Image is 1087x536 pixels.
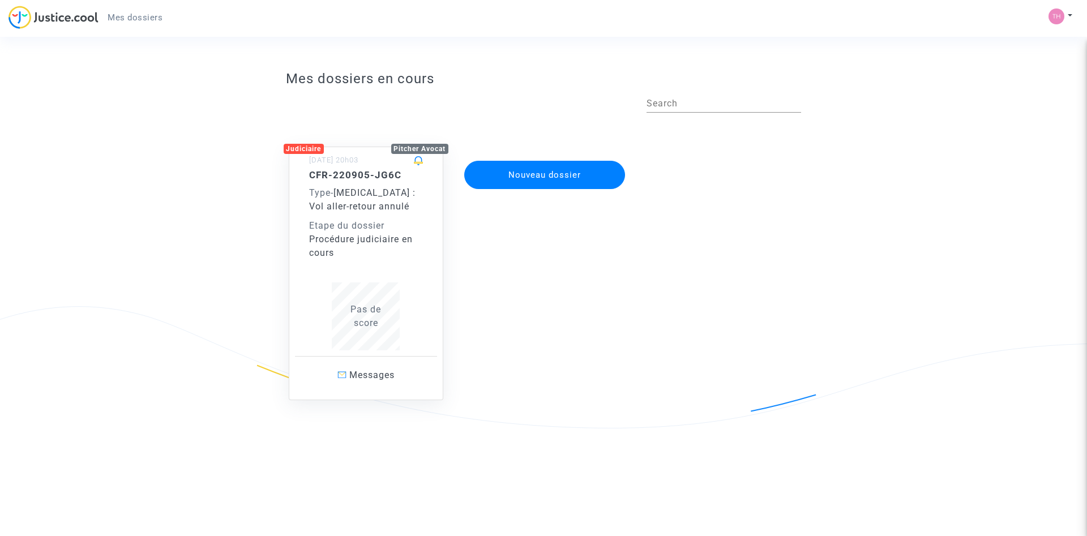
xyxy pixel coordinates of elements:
span: Pas de score [350,304,381,328]
small: [DATE] 20h03 [309,156,358,164]
div: Judiciaire [284,144,324,154]
img: jc-logo.svg [8,6,99,29]
a: Messages [295,356,438,394]
a: Mes dossiers [99,9,172,26]
div: Pitcher Avocat [391,144,449,154]
img: 0511f4632c926b0827e1b3d30e6ea78b [1049,8,1064,24]
span: Mes dossiers [108,12,162,23]
span: Type [309,187,331,198]
a: JudiciairePitcher Avocat[DATE] 20h03CFR-220905-JG6CType-[MEDICAL_DATA] : Vol aller-retour annuléE... [277,124,455,400]
div: Procédure judiciaire en cours [309,233,423,260]
a: Nouveau dossier [463,153,626,164]
span: [MEDICAL_DATA] : Vol aller-retour annulé [309,187,416,212]
h3: Mes dossiers en cours [286,71,802,87]
span: Messages [349,370,395,380]
button: Nouveau dossier [464,161,625,189]
h5: CFR-220905-JG6C [309,169,423,181]
div: Etape du dossier [309,219,423,233]
span: - [309,187,333,198]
